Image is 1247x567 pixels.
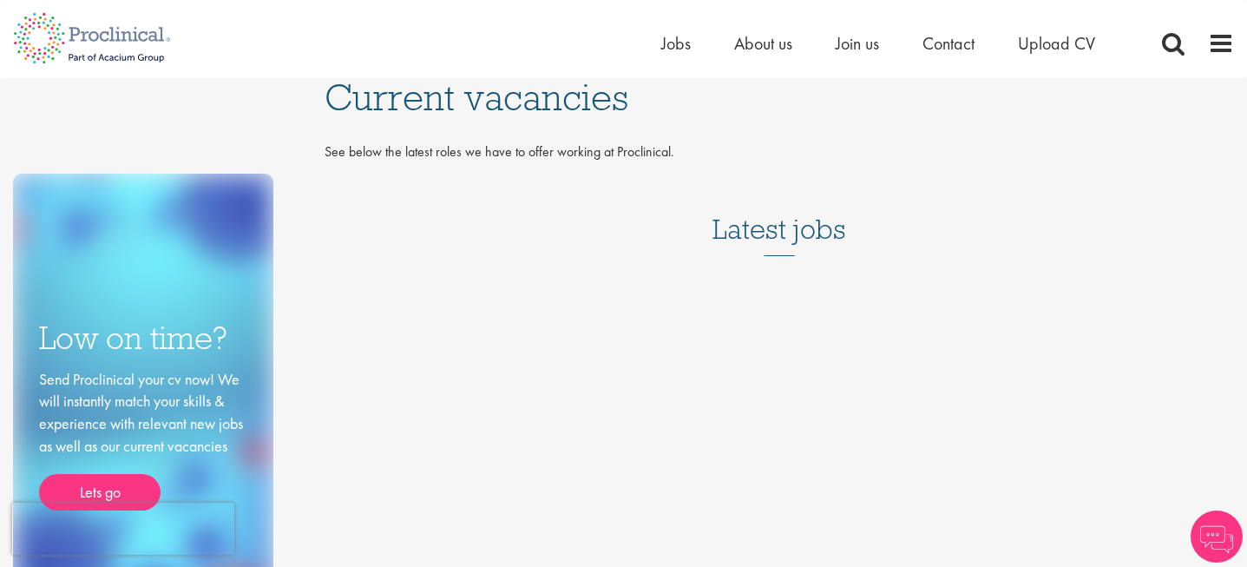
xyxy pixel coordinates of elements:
iframe: reCAPTCHA [12,503,234,555]
span: Current vacancies [325,74,628,121]
h3: Latest jobs [712,171,846,256]
p: See below the latest roles we have to offer working at Proclinical. [325,142,1234,162]
a: Upload CV [1018,32,1095,55]
a: Lets go [39,474,161,511]
img: Chatbot [1191,511,1243,563]
a: Jobs [661,32,691,55]
a: Contact [922,32,975,55]
div: Send Proclinical your cv now! We will instantly match your skills & experience with relevant new ... [39,368,247,511]
a: About us [734,32,792,55]
a: Join us [836,32,879,55]
h3: Low on time? [39,321,247,355]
